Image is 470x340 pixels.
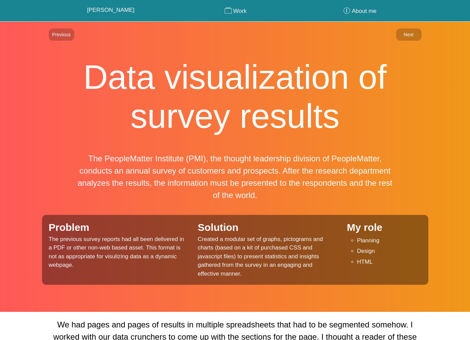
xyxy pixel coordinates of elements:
[198,235,333,278] p: Created a modular set of graphs, pictograms and charts (based on a kit of purchased CSS and javas...
[357,258,411,266] li: HTML
[49,28,74,41] a: Previous
[396,28,422,41] a: Next
[357,247,411,255] li: Design
[357,237,411,245] li: Planning
[74,146,396,201] p: The PeopleMatter Institute (PMI), the thought leadership division of PeopleMatter, conducts an an...
[49,222,184,233] h2: Problem
[74,58,396,136] h1: Data visualization of survey results
[198,222,333,233] h2: Solution
[347,222,422,233] h2: My role
[49,235,184,269] p: The previous survey reports had all been delivered in a PDF or other non-web based asset. This fo...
